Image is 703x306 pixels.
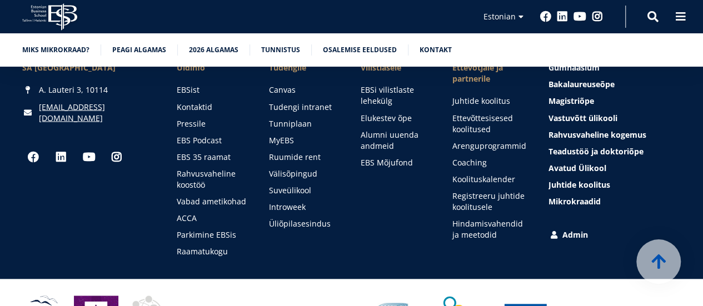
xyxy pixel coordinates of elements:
span: Üldinfo [177,62,246,73]
a: Bakalaureuseõpe [549,79,681,90]
a: EBS Mõjufond [361,157,430,168]
a: Suveülikool [268,184,338,195]
a: Canvas [268,84,338,96]
a: EBSi vilistlaste lehekülg [361,84,430,107]
a: Hindamisvahendid ja meetodid [452,218,526,240]
a: Instagram [106,146,128,168]
span: Juhtide koolitus [549,179,610,189]
a: Youtube [78,146,100,168]
a: Koolituskalender [452,173,526,184]
a: Avatud Ülikool [549,162,681,173]
a: Kontaktid [177,101,246,112]
a: Üliõpilasesindus [268,218,338,229]
span: Magistriõpe [549,96,594,106]
a: Magistriõpe [549,96,681,107]
div: SA [GEOGRAPHIC_DATA] [22,62,154,73]
a: [EMAIL_ADDRESS][DOMAIN_NAME] [39,101,154,123]
a: Linkedin [557,11,568,22]
a: Vastuvõtt ülikooli [549,112,681,123]
a: Kontakt [420,44,452,56]
a: Admin [549,229,681,240]
span: Rahvusvaheline kogemus [549,129,646,139]
a: Juhtide koolitus [549,179,681,190]
a: Peagi algamas [112,44,166,56]
a: Tunniplaan [268,118,338,129]
a: Vabad ametikohad [177,195,246,207]
a: Tunnistus [261,44,300,56]
a: Tudengile [268,62,338,73]
a: Ettevõttesisesed koolitused [452,112,526,134]
a: Gümnaasium [549,62,681,73]
a: Teadustöö ja doktoriõpe [549,146,681,157]
a: EBS 35 raamat [177,151,246,162]
span: Bakalaureuseõpe [549,79,615,89]
a: Alumni uuenda andmeid [361,129,430,151]
a: Mikrokraadid [549,195,681,207]
a: Osalemise eeldused [323,44,397,56]
a: Facebook [22,146,44,168]
a: Ruumide rent [268,151,338,162]
a: Juhtide koolitus [452,96,526,107]
a: Parkimine EBSis [177,229,246,240]
a: Pressile [177,118,246,129]
a: ACCA [177,212,246,223]
a: 2026 algamas [189,44,238,56]
span: Vilistlasele [361,62,430,73]
a: EBSist [177,84,246,96]
a: Rahvusvaheline koostöö [177,168,246,190]
div: A. Lauteri 3, 10114 [22,84,154,96]
span: Gümnaasium [549,62,600,73]
a: Facebook [540,11,551,22]
a: Elukestev õpe [361,112,430,123]
span: Mikrokraadid [549,195,601,206]
a: Instagram [592,11,603,22]
span: Vastuvõtt ülikooli [549,112,617,123]
a: MyEBS [268,134,338,146]
a: Linkedin [50,146,72,168]
a: Tudengi intranet [268,101,338,112]
a: Coaching [452,157,526,168]
a: EBS Podcast [177,134,246,146]
span: Teadustöö ja doktoriõpe [549,146,644,156]
a: Youtube [574,11,586,22]
a: Arenguprogrammid [452,140,526,151]
a: Rahvusvaheline kogemus [549,129,681,140]
span: Avatud Ülikool [549,162,606,173]
a: Registreeru juhtide koolitusele [452,190,526,212]
span: Ettevõtjale ja partnerile [452,62,526,84]
a: Miks mikrokraad? [22,44,89,56]
a: Introweek [268,201,338,212]
a: Välisõpingud [268,168,338,179]
a: Raamatukogu [177,245,246,257]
